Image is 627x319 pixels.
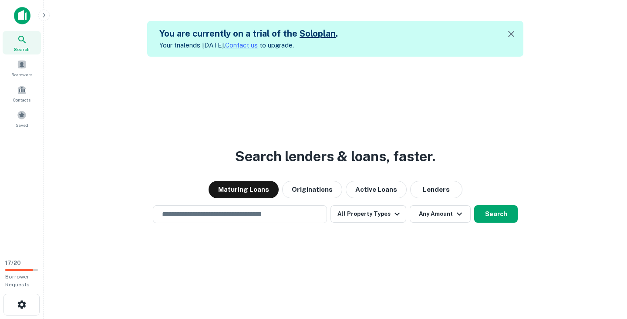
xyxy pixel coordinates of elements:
[13,96,30,103] span: Contacts
[209,181,279,198] button: Maturing Loans
[583,221,627,263] iframe: Chat Widget
[410,205,471,223] button: Any Amount
[235,146,435,167] h3: Search lenders & loans, faster.
[159,27,338,40] h5: You are currently on a trial of the .
[410,181,462,198] button: Lenders
[14,46,30,53] span: Search
[14,7,30,24] img: capitalize-icon.png
[16,122,28,129] span: Saved
[330,205,406,223] button: All Property Types
[3,56,41,80] a: Borrowers
[159,40,338,51] p: Your trial ends [DATE]. to upgrade.
[282,181,342,198] button: Originations
[3,81,41,105] a: Contacts
[225,41,258,49] a: Contact us
[346,181,407,198] button: Active Loans
[300,28,336,39] a: Soloplan
[5,274,30,288] span: Borrower Requests
[11,71,32,78] span: Borrowers
[474,205,518,223] button: Search
[5,260,21,266] span: 17 / 20
[3,107,41,130] a: Saved
[3,31,41,54] a: Search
